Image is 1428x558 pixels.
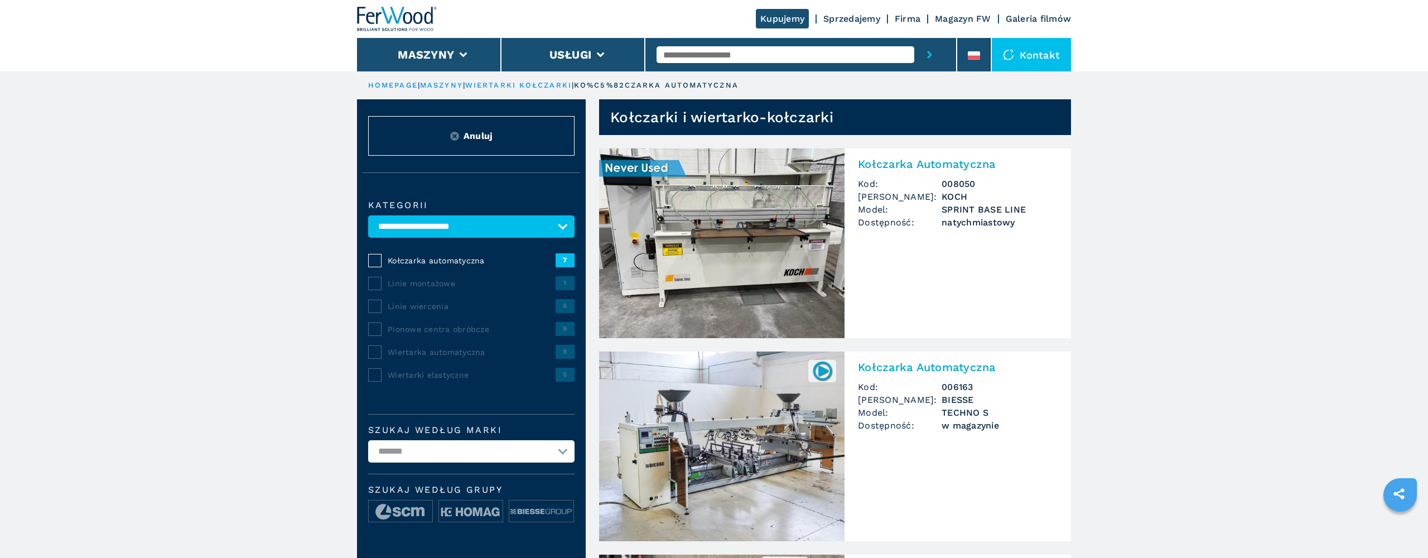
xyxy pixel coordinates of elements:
[823,13,880,24] a: Sprzedajemy
[509,501,573,523] img: image
[858,177,942,190] span: Kod:
[368,116,575,156] button: ResetAnuluj
[368,81,418,89] a: HOMEPAGE
[942,419,1058,432] span: w magazynie
[388,278,556,289] span: Linie montażowe
[992,38,1071,71] div: Kontakt
[935,13,991,24] a: Magazyn FW
[858,203,942,216] span: Model:
[465,81,572,89] a: wiertarki kołczarki
[388,369,556,381] span: Wiertarki elastyczne
[388,347,556,358] span: Wiertarka automatyczna
[556,322,575,335] span: 9
[556,299,575,312] span: 6
[463,81,465,89] span: |
[556,345,575,358] span: 8
[388,255,556,266] span: Kołczarka automatyczna
[599,148,845,338] img: Kołczarka Automatyczna KOCH SPRINT BASE LINE
[572,81,574,89] span: |
[450,132,459,141] img: Reset
[556,253,575,267] span: 7
[895,13,920,24] a: Firma
[368,426,575,435] label: Szukaj według marki
[398,48,454,61] button: Maszyny
[418,81,420,89] span: |
[858,419,942,432] span: Dostępność:
[858,393,942,406] span: [PERSON_NAME]:
[420,81,463,89] a: maszyny
[369,501,432,523] img: image
[599,352,1071,541] a: Kołczarka Automatyczna BIESSE TECHNO S006163Kołczarka AutomatycznaKod:006163[PERSON_NAME]:BIESSEM...
[439,501,503,523] img: image
[574,80,739,90] p: ko%C5%82czarka automatyczna
[549,48,592,61] button: Usługi
[942,216,1058,229] span: natychmiastowy
[858,381,942,393] span: Kod:
[942,393,1058,406] h3: BIESSE
[464,129,493,142] span: Anuluj
[599,148,1071,338] a: Kołczarka Automatyczna KOCH SPRINT BASE LINEKołczarka AutomatycznaKod:008050[PERSON_NAME]:KOCHMod...
[942,203,1058,216] h3: SPRINT BASE LINE
[388,324,556,335] span: Pionowe centra obróbcze
[858,190,942,203] span: [PERSON_NAME]:
[610,108,833,126] h1: Kołczarki i wiertarko-kołczarki
[368,201,575,210] label: kategorii
[1385,480,1413,508] a: sharethis
[556,368,575,381] span: 5
[357,7,437,31] img: Ferwood
[942,381,1058,393] h3: 006163
[1003,49,1014,60] img: Kontakt
[942,406,1058,419] h3: TECHNO S
[1381,508,1420,550] iframe: Chat
[858,157,1058,171] h2: Kołczarka Automatyczna
[368,485,575,494] span: Szukaj według grupy
[388,301,556,312] span: Linie wiercenia
[556,276,575,290] span: 1
[756,9,809,28] a: Kupujemy
[858,406,942,419] span: Model:
[812,360,833,382] img: 006163
[1006,13,1072,24] a: Galeria filmów
[858,360,1058,374] h2: Kołczarka Automatyczna
[599,352,845,541] img: Kołczarka Automatyczna BIESSE TECHNO S
[858,216,942,229] span: Dostępność:
[942,190,1058,203] h3: KOCH
[914,38,945,71] button: submit-button
[942,177,1058,190] h3: 008050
